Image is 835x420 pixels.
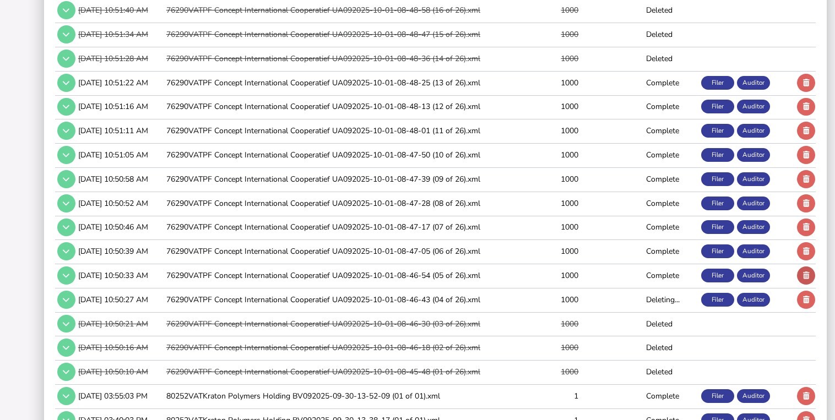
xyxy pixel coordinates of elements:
[644,119,699,142] td: Complete
[528,385,579,407] td: 1
[644,192,699,214] td: Complete
[57,74,75,92] button: Show/hide row detail
[737,220,770,234] div: Auditor
[797,146,815,164] button: Delete upload
[797,219,815,237] button: Delete upload
[57,242,75,260] button: Show/hide row detail
[164,167,528,190] td: 76290VATPF Concept International Cooperatief UA092025-10-01-08-47-39 (09 of 26).xml
[76,361,164,383] td: [DATE] 10:50:10 AM
[528,312,579,335] td: 1000
[737,172,770,186] div: Auditor
[644,23,699,46] td: Deleted
[528,119,579,142] td: 1000
[528,47,579,69] td: 1000
[737,244,770,258] div: Auditor
[797,291,815,309] button: Delete upload
[528,288,579,310] td: 1000
[76,240,164,263] td: [DATE] 10:50:39 AM
[737,269,770,282] div: Auditor
[644,144,699,166] td: Complete
[57,25,75,43] button: Show/hide row detail
[797,170,815,188] button: Delete upload
[76,192,164,214] td: [DATE] 10:50:52 AM
[164,23,528,46] td: 76290VATPF Concept International Cooperatief UA092025-10-01-08-48-47 (15 of 26).xml
[644,71,699,94] td: Complete
[797,122,815,140] button: Delete upload
[164,47,528,69] td: 76290VATPF Concept International Cooperatief UA092025-10-01-08-48-36 (14 of 26).xml
[57,98,75,116] button: Show/hide row detail
[644,95,699,118] td: Complete
[528,216,579,238] td: 1000
[164,312,528,335] td: 76290VATPF Concept International Cooperatief UA092025-10-01-08-46-30 (03 of 26).xml
[737,293,770,307] div: Auditor
[76,216,164,238] td: [DATE] 10:50:46 AM
[701,293,734,307] div: Filer
[164,240,528,263] td: 76290VATPF Concept International Cooperatief UA092025-10-01-08-47-05 (06 of 26).xml
[57,219,75,237] button: Show/hide row detail
[701,244,734,258] div: Filer
[644,361,699,383] td: Deleted
[644,288,699,310] td: Deleting...
[76,264,164,287] td: [DATE] 10:50:33 AM
[644,312,699,335] td: Deleted
[528,264,579,287] td: 1000
[797,266,815,285] button: Delete upload
[164,192,528,214] td: 76290VATPF Concept International Cooperatief UA092025-10-01-08-47-28 (08 of 26).xml
[737,148,770,162] div: Auditor
[57,266,75,285] button: Show/hide row detail
[76,95,164,118] td: [DATE] 10:51:16 AM
[737,124,770,138] div: Auditor
[164,119,528,142] td: 76290VATPF Concept International Cooperatief UA092025-10-01-08-48-01 (11 of 26).xml
[76,71,164,94] td: [DATE] 10:51:22 AM
[644,336,699,359] td: Deleted
[644,264,699,287] td: Complete
[164,288,528,310] td: 76290VATPF Concept International Cooperatief UA092025-10-01-08-46-43 (04 of 26).xml
[57,339,75,357] button: Show/hide row detail
[701,148,734,162] div: Filer
[76,288,164,310] td: [DATE] 10:50:27 AM
[164,361,528,383] td: 76290VATPF Concept International Cooperatief UA092025-10-01-08-45-48 (01 of 26).xml
[76,47,164,69] td: [DATE] 10:51:28 AM
[644,47,699,69] td: Deleted
[57,170,75,188] button: Show/hide row detail
[164,144,528,166] td: 76290VATPF Concept International Cooperatief UA092025-10-01-08-47-50 (10 of 26).xml
[644,240,699,263] td: Complete
[57,363,75,381] button: Show/hide row detail
[528,192,579,214] td: 1000
[737,389,770,403] div: Auditor
[76,167,164,190] td: [DATE] 10:50:58 AM
[797,98,815,116] button: Delete upload
[528,71,579,94] td: 1000
[737,197,770,210] div: Auditor
[644,385,699,407] td: Complete
[528,144,579,166] td: 1000
[76,23,164,46] td: [DATE] 10:51:34 AM
[76,336,164,359] td: [DATE] 10:50:16 AM
[57,122,75,140] button: Show/hide row detail
[528,23,579,46] td: 1000
[76,119,164,142] td: [DATE] 10:51:11 AM
[164,216,528,238] td: 76290VATPF Concept International Cooperatief UA092025-10-01-08-47-17 (07 of 26).xml
[528,240,579,263] td: 1000
[797,74,815,92] button: Delete upload
[737,76,770,90] div: Auditor
[701,220,734,234] div: Filer
[76,144,164,166] td: [DATE] 10:51:05 AM
[528,167,579,190] td: 1000
[57,1,75,19] button: Show/hide row detail
[164,95,528,118] td: 76290VATPF Concept International Cooperatief UA092025-10-01-08-48-13 (12 of 26).xml
[57,387,75,405] button: Show/hide row detail
[57,291,75,309] button: Show/hide row detail
[57,146,75,164] button: Show/hide row detail
[644,167,699,190] td: Complete
[164,264,528,287] td: 76290VATPF Concept International Cooperatief UA092025-10-01-08-46-54 (05 of 26).xml
[737,100,770,113] div: Auditor
[164,336,528,359] td: 76290VATPF Concept International Cooperatief UA092025-10-01-08-46-18 (02 of 26).xml
[701,197,734,210] div: Filer
[57,194,75,212] button: Show/hide row detail
[76,385,164,407] td: [DATE] 03:55:03 PM
[701,172,734,186] div: Filer
[528,336,579,359] td: 1000
[701,76,734,90] div: Filer
[797,194,815,212] button: Delete upload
